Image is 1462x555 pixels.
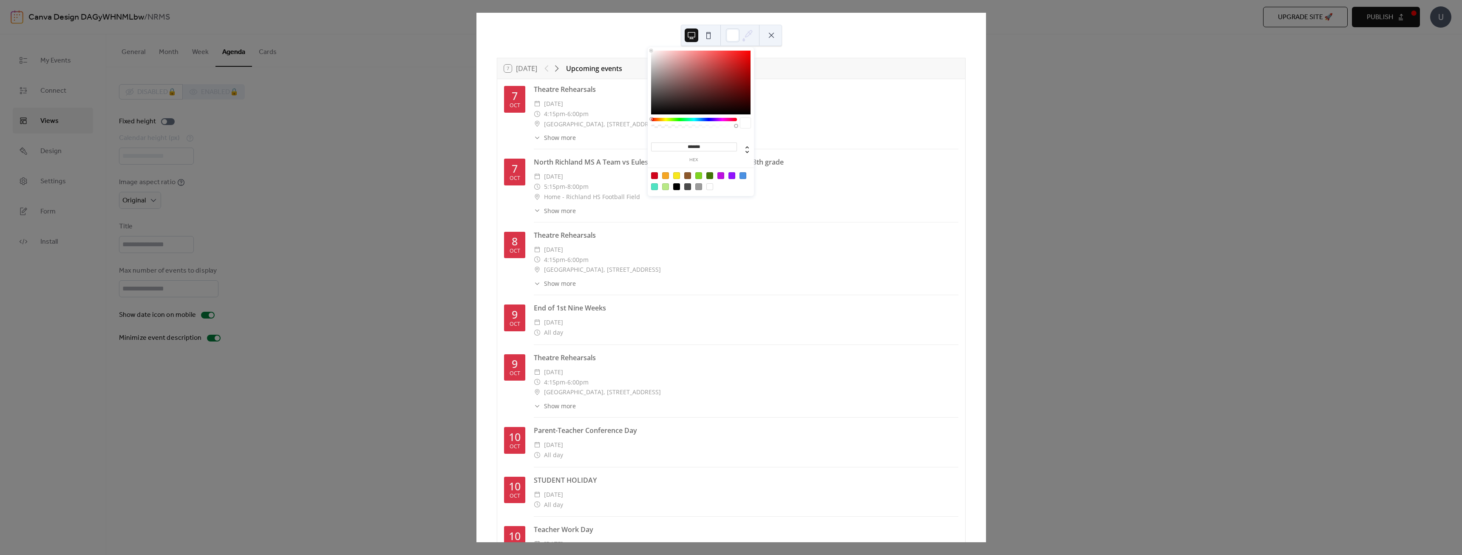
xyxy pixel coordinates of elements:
[651,172,658,179] div: #D0021B
[695,183,702,190] div: #9B9B9B
[534,524,958,535] div: Teacher Work Day
[534,84,958,94] div: Theatre Rehearsals
[739,172,746,179] div: #4A90E2
[534,245,541,255] div: ​
[567,109,589,119] span: 6:00pm
[534,206,541,215] div: ​
[534,490,541,500] div: ​
[565,109,567,119] span: -
[544,171,563,182] span: [DATE]
[684,172,691,179] div: #8B572A
[662,183,669,190] div: #B8E986
[544,245,563,255] span: [DATE]
[510,493,520,499] div: Oct
[534,99,541,109] div: ​
[534,279,541,288] div: ​
[565,255,567,265] span: -
[544,401,576,410] span: Show more
[684,183,691,190] div: #4A4A4A
[534,206,576,215] button: ​Show more
[512,236,518,247] div: 8
[544,192,640,202] span: Home - Richland HS Football Field
[544,387,661,397] span: [GEOGRAPHIC_DATA], [STREET_ADDRESS]
[534,255,541,265] div: ​
[534,303,958,313] div: End of 1st Nine Weeks
[534,401,576,410] button: ​Show more
[534,157,958,167] div: North Richland MS A Team vs Euless 7th/8th A Team - Football (M) - 8th grade
[510,248,520,254] div: Oct
[534,182,541,192] div: ​
[534,230,958,240] div: Theatre Rehearsals
[510,444,520,450] div: Oct
[565,182,567,192] span: -
[534,353,958,363] div: Theatre Rehearsals
[695,172,702,179] div: #7ED321
[509,531,521,541] div: 10
[510,322,520,327] div: Oct
[534,119,541,129] div: ​
[534,500,541,510] div: ​
[534,450,541,460] div: ​
[510,103,520,108] div: Oct
[565,377,567,387] span: -
[544,109,565,119] span: 4:15pm
[567,377,589,387] span: 6:00pm
[544,119,661,129] span: [GEOGRAPHIC_DATA], [STREET_ADDRESS]
[512,163,518,174] div: 7
[534,377,541,387] div: ​
[544,99,563,109] span: [DATE]
[534,401,541,410] div: ​
[566,63,622,74] div: Upcoming events
[534,133,576,142] button: ​Show more
[567,255,589,265] span: 6:00pm
[509,481,521,492] div: 10
[510,176,520,181] div: Oct
[544,450,563,460] span: All day
[544,133,576,142] span: Show more
[673,172,680,179] div: #F8E71C
[534,133,541,142] div: ​
[706,172,713,179] div: #417505
[567,182,589,192] span: 8:00pm
[534,279,576,288] button: ​Show more
[544,490,563,500] span: [DATE]
[534,387,541,397] div: ​
[534,475,958,485] div: STUDENT HOLIDAY
[534,109,541,119] div: ​
[728,172,735,179] div: #9013FE
[651,183,658,190] div: #50E3C2
[544,279,576,288] span: Show more
[673,183,680,190] div: #000000
[534,367,541,377] div: ​
[544,206,576,215] span: Show more
[512,359,518,369] div: 9
[512,91,518,101] div: 7
[534,440,541,450] div: ​
[544,255,565,265] span: 4:15pm
[534,539,541,549] div: ​
[544,317,563,327] span: [DATE]
[512,309,518,320] div: 9
[544,500,563,510] span: All day
[509,432,521,442] div: 10
[544,265,661,275] span: [GEOGRAPHIC_DATA], [STREET_ADDRESS]
[544,182,565,192] span: 5:15pm
[544,377,565,387] span: 4:15pm
[510,371,520,376] div: Oct
[534,327,541,338] div: ​
[534,425,958,435] div: Parent-Teacher Conference Day
[544,539,563,549] span: [DATE]
[534,171,541,182] div: ​
[717,172,724,179] div: #BD10E0
[544,327,563,338] span: All day
[534,317,541,327] div: ​
[544,367,563,377] span: [DATE]
[534,265,541,275] div: ​
[544,440,563,450] span: [DATE]
[651,158,737,162] label: hex
[706,183,713,190] div: #FFFFFF
[534,192,541,202] div: ​
[662,172,669,179] div: #F5A623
